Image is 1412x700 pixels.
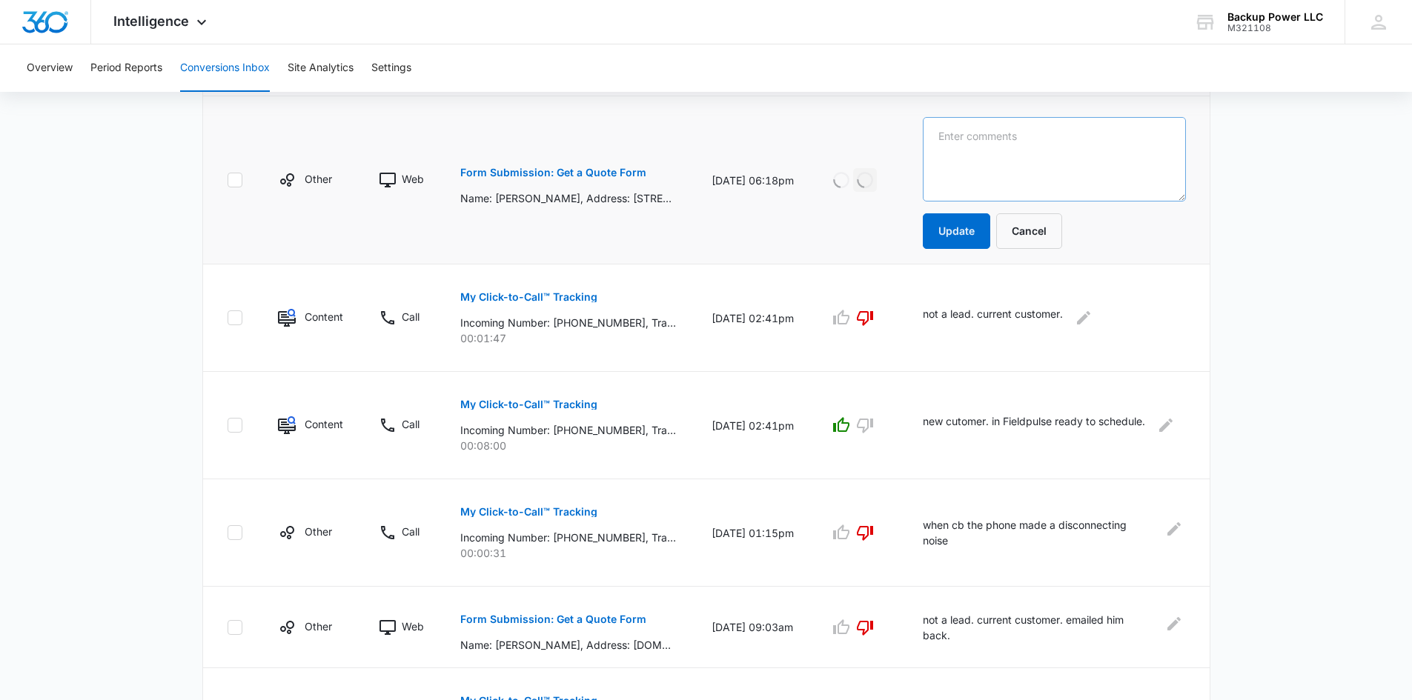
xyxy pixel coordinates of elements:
[694,372,812,479] td: [DATE] 02:41pm
[923,306,1063,330] p: not a lead. current customer.
[460,545,676,561] p: 00:00:31
[460,601,646,637] button: Form Submission: Get a Quote Form
[402,171,424,187] p: Web
[996,213,1062,249] button: Cancel
[460,399,597,410] p: My Click-to-Call™ Tracking
[305,416,343,432] p: Content
[27,44,73,92] button: Overview
[460,190,676,206] p: Name: [PERSON_NAME], Address: [STREET_ADDRESS][US_STATE][US_STATE][US_STATE], Mark&Son's Inc, Ema...
[460,438,676,453] p: 00:08:00
[305,619,332,634] p: Other
[460,507,597,517] p: My Click-to-Call™ Tracking
[90,44,162,92] button: Period Reports
[694,96,812,264] td: [DATE] 06:18pm
[460,155,646,190] button: Form Submission: Get a Quote Form
[460,637,676,653] p: Name: [PERSON_NAME], Address: [DOMAIN_NAME][STREET_ADDRESS][PERSON_NAME][PERSON_NAME][PERSON_NAME...
[402,416,420,432] p: Call
[923,213,990,249] button: Update
[1154,413,1178,437] button: Edit Comments
[113,13,189,29] span: Intelligence
[460,494,597,530] button: My Click-to-Call™ Tracking
[180,44,270,92] button: Conversions Inbox
[460,530,676,545] p: Incoming Number: [PHONE_NUMBER], Tracking Number: [PHONE_NUMBER], Ring To: [PHONE_NUMBER], Caller...
[305,171,332,187] p: Other
[923,612,1153,643] p: not a lead. current customer. emailed him back.
[402,309,420,324] p: Call
[460,292,597,302] p: My Click-to-Call™ Tracking
[1227,23,1323,33] div: account id
[1162,612,1186,636] button: Edit Comments
[460,387,597,422] button: My Click-to-Call™ Tracking
[460,614,646,624] p: Form Submission: Get a Quote Form
[288,44,354,92] button: Site Analytics
[1162,517,1186,541] button: Edit Comments
[694,479,812,587] td: [DATE] 01:15pm
[305,309,343,324] p: Content
[460,330,676,346] p: 00:01:47
[923,413,1145,437] p: new cutomer. in Fieldpulse ready to schedule.
[402,524,420,539] p: Call
[460,315,676,330] p: Incoming Number: [PHONE_NUMBER], Tracking Number: [PHONE_NUMBER], Ring To: [PHONE_NUMBER], Caller...
[460,422,676,438] p: Incoming Number: [PHONE_NUMBER], Tracking Number: [PHONE_NUMBER], Ring To: [PHONE_NUMBER], Caller...
[402,619,424,634] p: Web
[460,279,597,315] button: My Click-to-Call™ Tracking
[371,44,411,92] button: Settings
[1227,11,1323,23] div: account name
[694,587,812,668] td: [DATE] 09:03am
[694,264,812,372] td: [DATE] 02:41pm
[305,524,332,539] p: Other
[923,517,1153,548] p: when cb the phone made a disconnecting noise
[460,167,646,178] p: Form Submission: Get a Quote Form
[1072,306,1096,330] button: Edit Comments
